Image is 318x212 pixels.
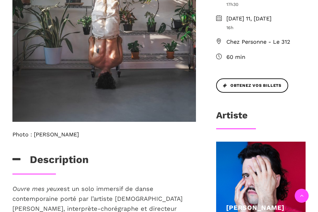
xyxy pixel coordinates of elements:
[226,204,284,211] a: [PERSON_NAME]
[226,38,306,46] span: Chez Personne - Le 312
[226,14,306,23] span: [DATE] 11, [DATE]
[12,185,60,192] span: Ouvre mes yeux
[223,82,281,89] span: Obtenez vos billets
[226,53,306,62] span: 60 min
[226,24,306,31] span: 16h
[216,110,248,125] h3: Artiste
[226,1,306,8] span: 17h30
[216,78,288,92] a: Obtenez vos billets
[12,153,89,169] h3: Description
[12,131,196,138] h6: Photo : [PERSON_NAME]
